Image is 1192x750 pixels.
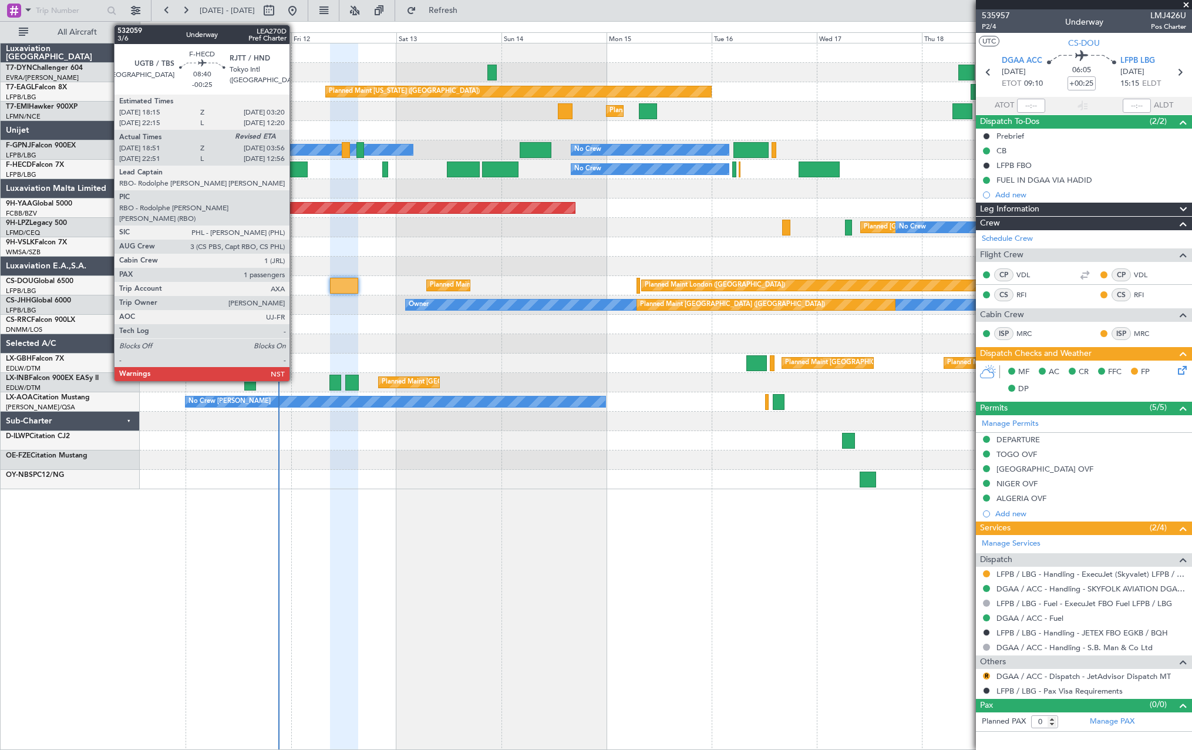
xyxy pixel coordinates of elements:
a: Schedule Crew [982,233,1033,245]
span: [DATE] [1002,66,1026,78]
a: LFPB / LBG - Handling - ExecuJet (Skyvalet) LFPB / LBG [996,569,1186,579]
a: OY-NBSPC12/NG [6,472,64,479]
span: (5/5) [1150,401,1167,413]
span: MF [1018,366,1029,378]
span: AC [1049,366,1059,378]
a: F-GPNJFalcon 900EX [6,142,76,149]
span: T7-EAGL [6,84,35,91]
a: WMSA/SZB [6,248,41,257]
div: Add new [995,509,1186,519]
a: 9H-LPZLegacy 500 [6,220,67,227]
span: CR [1079,366,1089,378]
div: Sun 14 [501,32,607,43]
div: ISP [1112,327,1131,340]
a: DGAA / ACC - Dispatch - JetAdvisor Dispatch MT [996,671,1171,681]
span: P2/4 [982,22,1010,32]
a: RFI [1134,290,1160,300]
a: LFPB/LBG [6,170,36,179]
a: T7-EMIHawker 900XP [6,103,78,110]
span: OE-FZE [6,452,31,459]
div: Planned Maint [GEOGRAPHIC_DATA] ([GEOGRAPHIC_DATA]) [640,296,825,314]
span: FFC [1108,366,1122,378]
span: 535957 [982,9,1010,22]
div: Prebrief [996,131,1024,141]
label: Planned PAX [982,716,1026,728]
div: No Crew [259,141,286,159]
span: F-HECD [6,162,32,169]
div: Sat 13 [396,32,501,43]
button: R [983,672,990,680]
a: T7-EAGLFalcon 8X [6,84,67,91]
div: CS [994,288,1013,301]
span: 15:15 [1120,78,1139,90]
span: [DATE] [1120,66,1144,78]
span: OY-NBS [6,472,33,479]
span: Pax [980,699,993,712]
div: LFPB FBO [996,160,1032,170]
span: DGAA ACC [1002,55,1042,67]
div: [DATE] [142,23,162,33]
a: Manage PAX [1090,716,1134,728]
div: FUEL IN DGAA VIA HADID [996,175,1092,185]
div: Fri 12 [291,32,396,43]
span: Leg Information [980,203,1039,216]
span: Services [980,522,1011,535]
div: TOGO OVF [996,449,1037,459]
span: Dispatch [980,553,1012,567]
span: Dispatch To-Dos [980,115,1039,129]
span: F-GPNJ [6,142,31,149]
div: Tue 16 [712,32,817,43]
span: (2/2) [1150,115,1167,127]
div: No Crew [574,160,601,178]
span: T7-DYN [6,65,32,72]
a: DNMM/LOS [6,325,42,334]
div: Thu 18 [922,32,1027,43]
div: Add new [995,190,1186,200]
span: All Aircraft [31,28,124,36]
div: Planned Maint [GEOGRAPHIC_DATA] ([GEOGRAPHIC_DATA]) [785,354,970,372]
div: No Crew [574,141,601,159]
span: FP [1141,366,1150,378]
a: OE-FZECitation Mustang [6,452,87,459]
a: MRC [1134,328,1160,339]
a: F-HECDFalcon 7X [6,162,64,169]
span: LX-INB [6,375,29,382]
a: EDLW/DTM [6,384,41,392]
a: VDL [1134,270,1160,280]
div: Wed 17 [817,32,922,43]
a: DGAA / ACC - Handling - SKYFOLK AVIATION DGAA/ACC [996,584,1186,594]
a: CS-RRCFalcon 900LX [6,317,75,324]
span: 06:05 [1072,65,1091,76]
a: D-ILWPCitation CJ2 [6,433,70,440]
a: LFPB/LBG [6,287,36,295]
div: Planned Maint [GEOGRAPHIC_DATA] [610,102,722,120]
div: Planned Maint [GEOGRAPHIC_DATA] ([GEOGRAPHIC_DATA]) [430,277,615,294]
span: (2/4) [1150,522,1167,534]
div: Planned Maint [GEOGRAPHIC_DATA] ([GEOGRAPHIC_DATA]) [382,374,567,391]
a: Manage Permits [982,418,1039,430]
span: 9H-LPZ [6,220,29,227]
span: 9H-YAA [6,200,32,207]
input: Trip Number [36,2,103,19]
a: LFPB / LBG - Fuel - ExecuJet FBO Fuel LFPB / LBG [996,598,1172,608]
a: LFPB / LBG - Pax Visa Requirements [996,686,1123,696]
a: MRC [1016,328,1043,339]
div: DEPARTURE [996,435,1040,445]
div: Planned Maint London ([GEOGRAPHIC_DATA]) [645,277,785,294]
div: Planned Maint [US_STATE] ([GEOGRAPHIC_DATA]) [329,83,480,100]
span: LMJ426U [1150,9,1186,22]
span: CS-RRC [6,317,31,324]
div: CP [994,268,1013,281]
div: No Crew [899,218,926,236]
span: CS-DOU [6,278,33,285]
span: Dispatch Checks and Weather [980,347,1092,361]
a: [PERSON_NAME]/QSA [6,403,75,412]
a: CS-JHHGlobal 6000 [6,297,71,304]
span: LX-GBH [6,355,32,362]
span: (0/0) [1150,698,1167,711]
span: [DATE] - [DATE] [200,5,255,16]
a: RFI [1016,290,1043,300]
span: CS-DOU [1068,37,1100,49]
a: EDLW/DTM [6,364,41,373]
span: Cabin Crew [980,308,1024,322]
